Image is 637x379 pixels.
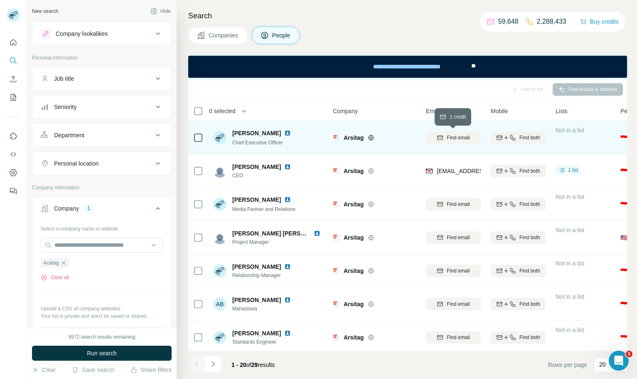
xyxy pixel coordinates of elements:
[609,351,629,371] iframe: Intercom live chat
[213,331,226,344] img: Avatar
[519,167,540,175] span: Find both
[284,330,291,337] img: LinkedIn logo
[232,263,281,271] span: [PERSON_NAME]
[284,130,291,136] img: LinkedIn logo
[426,131,481,144] button: Find email
[620,233,627,242] span: 🇺🇸
[145,5,177,17] button: Hide
[519,234,540,241] span: Find both
[232,272,294,279] span: Relationship Manager
[426,107,440,115] span: Email
[447,201,470,208] span: Find email
[568,166,578,174] span: 1 list
[556,107,568,115] span: Lists
[213,231,226,244] img: Avatar
[69,333,135,341] div: 9572 search results remaining
[87,349,117,357] span: Run search
[344,134,364,142] span: Arsitag
[232,230,332,237] span: [PERSON_NAME] [PERSON_NAME]
[246,362,251,368] span: of
[7,183,20,198] button: Feedback
[333,301,339,307] img: Logo of Arsitag
[32,154,171,173] button: Personal location
[32,366,56,374] button: Clear
[54,204,79,213] div: Company
[344,333,364,342] span: Arsitag
[519,334,540,341] span: Find both
[32,346,172,361] button: Run search
[333,234,339,241] img: Logo of Arsitag
[548,361,587,369] span: Rows per page
[232,329,281,337] span: [PERSON_NAME]
[314,230,320,237] img: LinkedIn logo
[333,134,339,141] img: Logo of Arsitag
[232,238,324,246] span: Project Manager
[54,131,84,139] div: Department
[284,297,291,303] img: LinkedIn logo
[556,227,584,233] span: Not in a list
[54,74,74,83] div: Job title
[491,298,546,310] button: Find both
[232,296,281,304] span: [PERSON_NAME]
[232,129,281,137] span: [PERSON_NAME]
[32,198,171,222] button: Company1
[232,338,294,346] span: Standards Engineer
[7,35,20,50] button: Quick start
[333,168,339,174] img: Logo of Arsitag
[333,268,339,274] img: Logo of Arsitag
[205,356,221,372] button: Navigate to next page
[447,134,470,141] span: Find email
[333,201,339,208] img: Logo of Arsitag
[188,56,627,78] iframe: Banner
[580,16,619,27] button: Buy credits
[72,366,114,374] button: Save search
[56,30,108,38] div: Company lookalikes
[344,233,364,242] span: Arsitag
[130,366,172,374] button: Share filters
[620,167,627,175] span: 🇮🇩
[426,265,481,277] button: Find email
[344,167,364,175] span: Arsitag
[32,97,171,117] button: Seniority
[188,10,627,22] h4: Search
[519,267,540,275] span: Find both
[426,331,481,344] button: Find email
[41,305,163,312] p: Upload a CSV of company websites.
[556,327,584,333] span: Not in a list
[209,107,236,115] span: 0 selected
[556,127,584,134] span: Not in a list
[7,53,20,68] button: Search
[84,205,93,212] div: 1
[213,198,226,211] img: Avatar
[43,259,59,267] span: Arsitag
[491,265,546,277] button: Find both
[620,300,627,308] span: 🇮🇩
[284,263,291,270] img: LinkedIn logo
[232,163,281,171] span: [PERSON_NAME]
[7,90,20,105] button: My lists
[491,198,546,211] button: Find both
[32,125,171,145] button: Department
[447,300,470,308] span: Find email
[7,147,20,162] button: Use Surfe API
[426,167,433,175] img: provider findymail logo
[213,297,226,311] div: AB
[491,165,546,177] button: Find both
[232,172,294,179] span: CEO
[447,234,470,241] span: Find email
[251,362,258,368] span: 29
[231,362,275,368] span: results
[32,24,171,44] button: Company lookalikes
[344,200,364,208] span: Arsitag
[620,200,627,208] span: 🇮🇩
[426,198,481,211] button: Find email
[426,231,481,244] button: Find email
[231,362,246,368] span: 1 - 20
[213,164,226,178] img: Avatar
[626,351,632,357] span: 1
[232,305,294,312] span: Mahasiswa
[519,201,540,208] span: Find both
[447,267,470,275] span: Find email
[491,107,508,115] span: Mobile
[54,103,76,111] div: Seniority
